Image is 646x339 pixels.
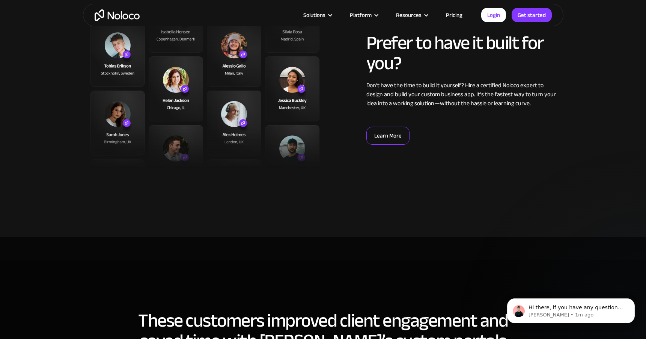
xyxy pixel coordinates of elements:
div: Solutions [294,10,340,20]
iframe: Intercom notifications message [496,283,646,335]
div: Resources [387,10,437,20]
div: Resources [396,10,422,20]
a: home [95,9,140,21]
div: Platform [340,10,387,20]
div: Solutions [303,10,325,20]
div: Platform [350,10,372,20]
h2: Prefer to have it built for you? [366,33,556,73]
a: Pricing [437,10,472,20]
a: Get started [512,8,552,22]
a: Login [481,8,506,22]
a: Learn More [366,127,410,145]
div: Don’t have the time to build it yourself? Hire a certified Noloco expert to design and build your... [366,81,556,108]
